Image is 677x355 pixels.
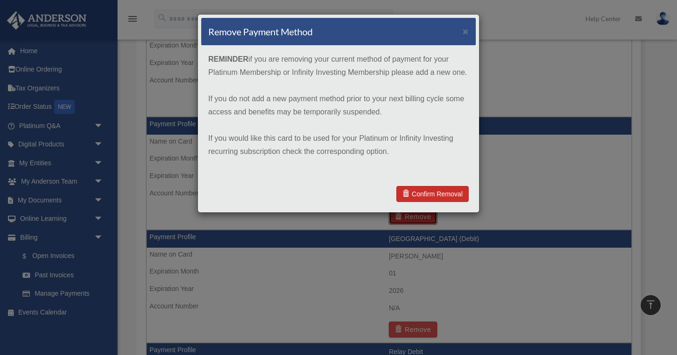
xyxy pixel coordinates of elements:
a: Confirm Removal [396,186,469,202]
button: × [463,26,469,36]
p: If you would like this card to be used for your Platinum or Infinity Investing recurring subscrip... [208,132,469,158]
p: If you do not add a new payment method prior to your next billing cycle some access and benefits ... [208,92,469,119]
h4: Remove Payment Method [208,25,313,38]
strong: REMINDER [208,55,248,63]
div: if you are removing your current method of payment for your Platinum Membership or Infinity Inves... [201,46,476,178]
